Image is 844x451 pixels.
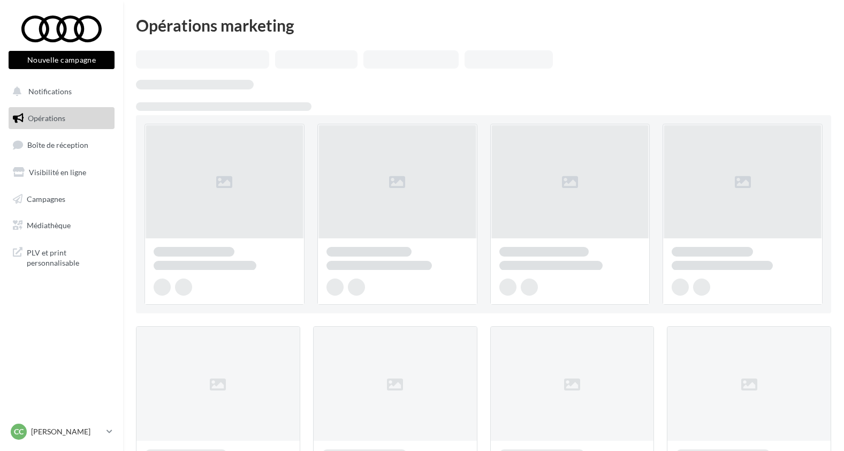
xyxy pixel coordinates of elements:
[27,140,88,149] span: Boîte de réception
[6,80,112,103] button: Notifications
[9,422,115,442] a: Cc [PERSON_NAME]
[6,214,117,237] a: Médiathèque
[29,168,86,177] span: Visibilité en ligne
[28,87,72,96] span: Notifications
[9,51,115,69] button: Nouvelle campagne
[6,188,117,211] a: Campagnes
[6,161,117,184] a: Visibilité en ligne
[27,245,110,268] span: PLV et print personnalisable
[28,114,65,123] span: Opérations
[27,221,71,230] span: Médiathèque
[31,426,102,437] p: [PERSON_NAME]
[6,107,117,130] a: Opérations
[14,426,24,437] span: Cc
[6,133,117,156] a: Boîte de réception
[6,241,117,273] a: PLV et print personnalisable
[136,17,831,33] div: Opérations marketing
[27,194,65,203] span: Campagnes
